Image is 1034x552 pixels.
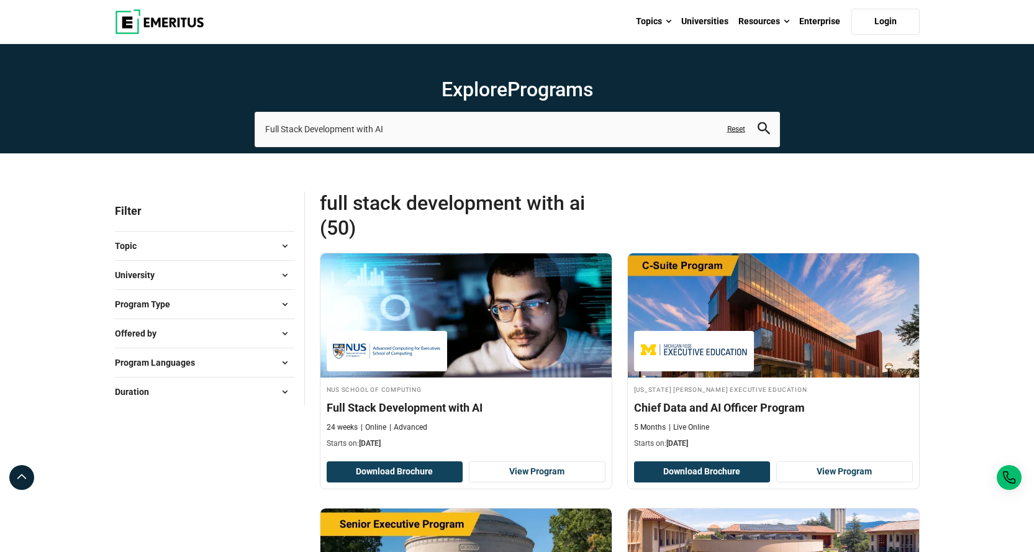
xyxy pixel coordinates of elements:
[628,253,919,456] a: AI and Machine Learning Course by Michigan Ross Executive Education - December 15, 2025 Michigan ...
[115,191,294,231] p: Filter
[634,384,913,394] h4: [US_STATE] [PERSON_NAME] Executive Education
[361,422,386,433] p: Online
[776,461,913,482] a: View Program
[115,382,294,401] button: Duration
[320,253,612,456] a: Coding Course by NUS School of Computing - September 30, 2025 NUS School of Computing NUS School ...
[634,461,771,482] button: Download Brochure
[115,266,294,284] button: University
[115,385,159,399] span: Duration
[115,356,205,369] span: Program Languages
[758,125,770,137] a: search
[255,112,780,147] input: search-page
[727,124,745,135] a: Reset search
[115,268,165,282] span: University
[640,337,748,365] img: Michigan Ross Executive Education
[758,122,770,137] button: search
[669,422,709,433] p: Live Online
[628,253,919,378] img: Chief Data and AI Officer Program | Online AI and Machine Learning Course
[115,297,180,311] span: Program Type
[634,400,913,415] h4: Chief Data and AI Officer Program
[327,400,605,415] h4: Full Stack Development with AI
[115,324,294,343] button: Offered by
[115,353,294,372] button: Program Languages
[327,438,605,449] p: Starts on:
[255,77,780,102] h1: Explore
[327,461,463,482] button: Download Brochure
[115,237,294,255] button: Topic
[115,295,294,314] button: Program Type
[327,384,605,394] h4: NUS School of Computing
[851,9,920,35] a: Login
[389,422,427,433] p: Advanced
[666,439,688,448] span: [DATE]
[115,239,147,253] span: Topic
[634,422,666,433] p: 5 Months
[320,253,612,378] img: Full Stack Development with AI | Online Coding Course
[333,337,441,365] img: NUS School of Computing
[359,439,381,448] span: [DATE]
[507,78,593,101] span: Programs
[320,191,620,240] span: Full Stack Development with AI (50)
[469,461,605,482] a: View Program
[634,438,913,449] p: Starts on:
[115,327,166,340] span: Offered by
[327,422,358,433] p: 24 weeks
